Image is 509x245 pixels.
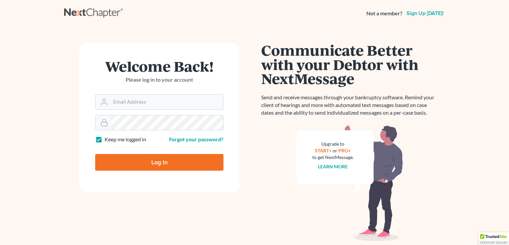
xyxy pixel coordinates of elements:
[169,136,223,142] a: Forgot your password?
[95,59,223,73] h1: Welcome Back!
[405,11,445,16] a: Sign up [DATE]!
[312,141,354,147] div: Upgrade to
[111,95,223,109] input: Email Address
[478,232,509,245] div: TrustedSite Certified
[296,125,403,241] img: nextmessage_bg-59042aed3d76b12b5cd301f8e5b87938c9018125f34e5fa2b7a6b67550977c72.svg
[261,43,438,86] h1: Communicate Better with your Debtor with NextMessage
[333,148,338,153] span: or
[105,136,146,143] label: Keep me logged in
[366,10,402,17] strong: Not a member?
[312,154,354,161] div: to get NextMessage.
[339,148,351,153] a: PRO+
[95,154,223,171] input: Log In
[261,94,438,117] p: Send and receive messages through your bankruptcy software. Remind your client of hearings and mo...
[318,164,348,169] a: Learn more
[315,148,332,153] a: START+
[95,76,223,84] p: Please log in to your account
